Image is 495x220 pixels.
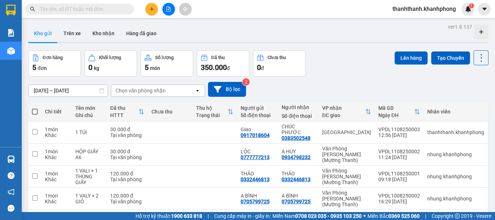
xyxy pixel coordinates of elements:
div: Số điện thoại [241,112,275,118]
div: Tại văn phòng [110,199,144,204]
div: Đã thu [110,105,138,111]
div: Chi tiết [45,109,68,115]
span: notification [8,188,14,195]
div: ĐC giao [322,112,365,118]
div: 09:18 [DATE] [378,177,420,182]
button: plus [145,3,158,16]
div: 0332446813 [241,177,270,182]
button: Khối lượng0kg [84,50,137,76]
span: file-add [166,7,171,12]
div: 1 món [45,149,68,154]
div: Ghi chú [75,112,103,118]
div: Tại văn phòng [110,177,144,182]
div: [GEOGRAPHIC_DATA] [322,129,371,135]
div: Văn Phòng [PERSON_NAME] (Mường Thanh) [322,168,371,185]
img: warehouse-icon [7,47,15,55]
div: Văn Phòng [PERSON_NAME] (Mường Thanh) [322,146,371,163]
div: thanhthanh.khanhphong [427,129,484,135]
div: 1 VALY + 2 GIỎ [75,193,103,204]
input: Tìm tên, số ĐT hoặc mã đơn [40,5,125,13]
button: file-add [162,3,175,16]
div: ver 1.8.137 [448,23,472,31]
span: đ [261,65,264,71]
div: Thu hộ [196,105,228,111]
th: Toggle SortBy [107,102,148,121]
button: Kho nhận [87,25,120,42]
input: Select a date range. [29,85,108,96]
div: LỘC [241,149,275,154]
th: Toggle SortBy [375,102,424,121]
sup: 2 [242,78,250,86]
div: 0777777213 [241,154,270,160]
div: 0917018604 [241,132,270,138]
div: Khối lượng [99,55,121,60]
div: Văn Phòng [PERSON_NAME] (Mường Thanh) [322,190,371,207]
span: 5 [145,63,149,72]
span: question-circle [8,172,14,179]
span: plus [149,7,154,12]
button: Hàng đã giao [120,25,162,42]
div: Số điện thoại [282,113,315,119]
div: 12:56 [DATE] [378,132,420,138]
div: Chọn văn phòng nhận [116,87,166,94]
div: Đã thu [211,55,225,60]
span: search [30,7,35,12]
strong: 1900 633 818 [171,213,202,219]
button: Đã thu350.000đ [197,50,249,76]
img: logo-vxr [6,5,16,16]
span: | [425,212,426,220]
div: 1 món [45,193,68,199]
span: 0 [257,63,261,72]
div: 120.000 đ [110,171,144,177]
div: 11:24 [DATE] [378,154,420,160]
div: Người nhận [282,104,315,110]
span: thanhthanh.khanhphong [387,4,462,13]
span: 0 [88,63,92,72]
span: ⚪️ [363,215,366,217]
span: 1 [470,3,473,8]
div: 1 TÚI [75,129,103,135]
div: Khác [45,177,68,182]
div: A BÌNH [241,193,275,199]
div: 0934798232 [282,154,311,160]
div: THẢO [241,171,275,177]
div: VPDL1108250002 [378,149,420,154]
div: HTTT [110,112,138,118]
div: Mã GD [378,105,414,111]
div: VPDL1008250002 [378,193,420,199]
button: caret-down [478,3,491,16]
div: VP nhận [322,105,365,111]
strong: 0369 525 060 [388,213,420,219]
div: Tạo kho hàng mới [474,25,488,39]
th: Toggle SortBy [192,102,237,121]
div: Trạng thái [196,112,228,118]
span: Hỗ trợ kỹ thuật: [136,212,202,220]
img: icon-new-feature [465,6,471,12]
div: 120.000 đ [110,193,144,199]
button: Tạo Chuyến [431,51,470,65]
img: solution-icon [7,29,15,37]
span: món [150,65,160,71]
span: đơn [38,65,47,71]
div: Khác [45,154,68,160]
div: Giao [241,126,275,132]
strong: 0708 023 035 - 0935 103 250 [295,213,362,219]
span: caret-down [481,6,488,12]
div: 1 món [45,126,68,132]
button: Số lượng5món [141,50,193,76]
span: đ [227,65,230,71]
button: Bộ lọc [208,82,246,97]
button: Kho gửi [28,25,58,42]
span: Miền Nam [273,212,362,220]
span: | [208,212,209,220]
div: Nhân viên [427,109,484,115]
th: Toggle SortBy [319,102,375,121]
div: Khác [45,199,68,204]
div: nhung.khanhphong [427,174,484,179]
div: A BÌNH [282,193,315,199]
span: kg [94,65,99,71]
span: Miền Bắc [367,212,420,220]
span: 350.000 [201,63,227,72]
sup: 1 [469,3,474,8]
div: Chưa thu [267,55,286,60]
